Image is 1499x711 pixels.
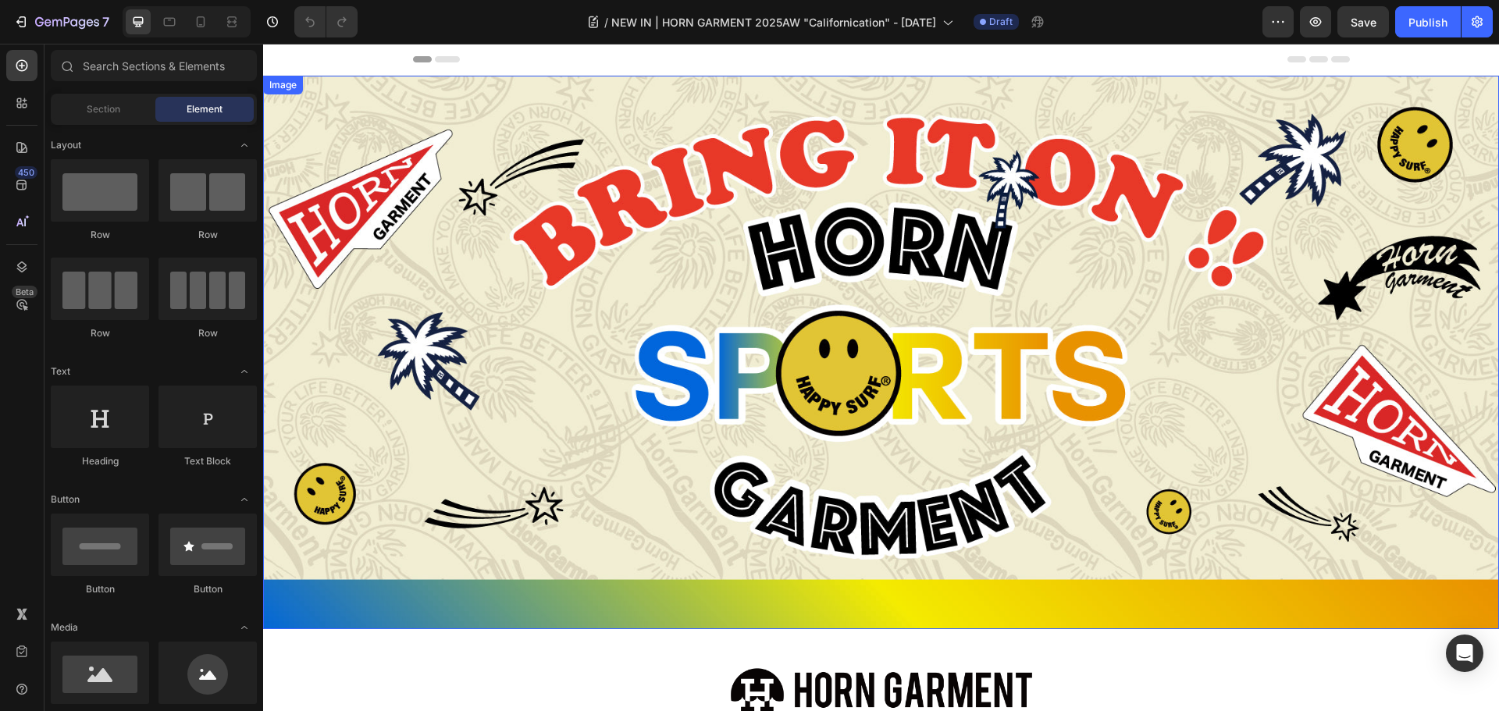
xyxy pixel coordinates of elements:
div: Row [51,228,149,242]
img: tab_keywords_by_traffic_grey.svg [155,91,168,103]
span: Toggle open [232,359,257,384]
span: Button [51,492,80,507]
span: Section [87,102,120,116]
img: logo_orange.svg [25,25,37,37]
div: Row [51,326,149,340]
input: Search Sections & Elements [51,50,257,81]
div: Domain: [DOMAIN_NAME] [41,41,172,53]
iframe: Design area [263,44,1499,711]
span: / [604,14,608,30]
div: Heading [51,454,149,468]
div: 450 [15,166,37,179]
span: Save [1351,16,1376,29]
div: Undo/Redo [294,6,358,37]
div: Publish [1408,14,1447,30]
span: Toggle open [232,133,257,158]
img: 468216102573310855-60633d90-1e45-4a8d-8620-963a6666bfba.png [454,623,782,670]
button: 7 [6,6,116,37]
span: Toggle open [232,615,257,640]
div: Open Intercom Messenger [1446,635,1483,672]
span: NEW IN | HORN GARMENT 2025AW "Californication" - [DATE] [611,14,936,30]
img: tab_domain_overview_orange.svg [42,91,55,103]
div: Text Block [158,454,257,468]
div: v 4.0.25 [44,25,77,37]
button: Publish [1395,6,1461,37]
span: Element [187,102,223,116]
div: Beta [12,286,37,298]
div: Domain Overview [59,92,140,102]
span: Draft [989,15,1013,29]
div: Row [158,228,257,242]
div: Button [158,582,257,596]
span: Toggle open [232,487,257,512]
img: website_grey.svg [25,41,37,53]
span: Layout [51,138,81,152]
div: Row [158,326,257,340]
span: Text [51,364,70,379]
span: Media [51,620,78,635]
div: Keywords by Traffic [173,92,263,102]
p: 7 [102,12,109,31]
div: Button [51,582,149,596]
button: Save [1337,6,1389,37]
